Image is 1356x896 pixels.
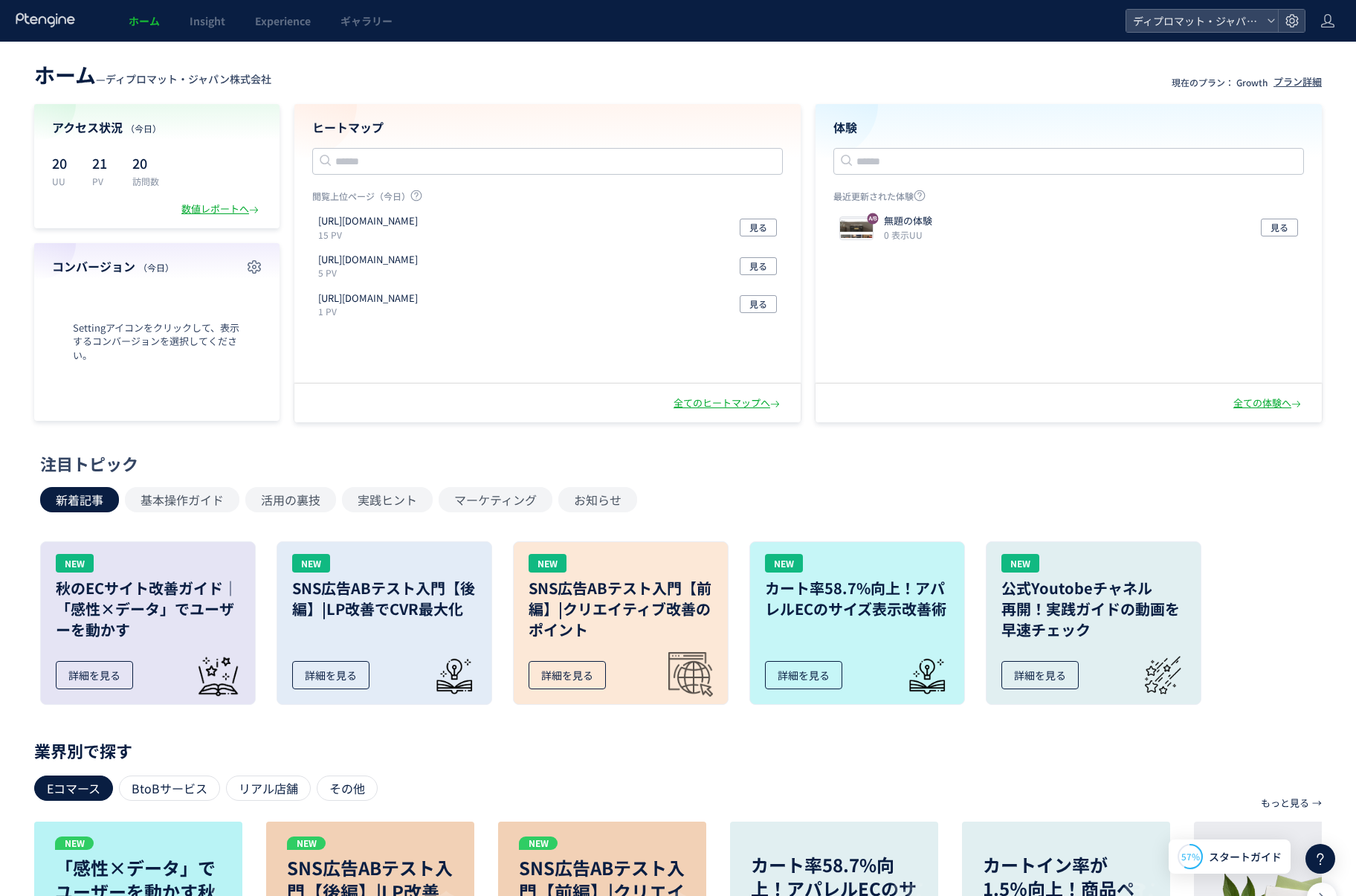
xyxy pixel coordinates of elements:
button: 見る [740,257,777,275]
div: 詳細を見る [529,661,606,689]
p: UU [52,175,74,187]
p: → [1312,790,1322,816]
div: リアル店舗 [226,776,311,801]
i: 0 表示UU [884,228,923,241]
p: https://diplomat-jpn-store.com/pages/lp-design-safe [318,253,418,267]
a: NEW秋のECサイト改善ガイド｜「感性×データ」でユーザーを動かす詳細を見る [40,541,256,705]
button: 新着記事 [40,487,119,512]
p: 5 PV [318,266,424,279]
span: ホーム [34,59,96,89]
a: NEWSNS広告ABテスト入門【後編】|LP改善でCVR最大化詳細を見る [277,541,492,705]
span: Experience [255,13,311,28]
h4: コンバージョン [52,258,262,275]
a: NEW公式Youtobeチャネル再開！実践ガイドの動画を早速チェック詳細を見る [986,541,1201,705]
button: マーケティング [439,487,552,512]
div: プラン詳細 [1273,75,1322,89]
p: 現在のプラン： Growth [1172,76,1268,88]
h3: 秋のECサイト改善ガイド｜「感性×データ」でユーザーを動かす [56,578,240,640]
p: https://diplomat-jpn-store.com/pages/lp-anti-theft-safe [318,214,418,228]
div: 注目トピック [40,452,1308,475]
button: お知らせ [558,487,637,512]
p: PV [92,175,114,187]
span: ホーム [129,13,160,28]
div: 数値レポートへ [181,202,262,216]
div: 詳細を見る [765,661,842,689]
p: 業界別で探す [34,746,1322,755]
button: 活用の裏技 [245,487,336,512]
h3: SNS広告ABテスト入門【前編】|クリエイティブ改善のポイント [529,578,713,640]
div: NEW [1001,554,1039,573]
div: 全ての体験へ [1233,396,1304,410]
a: NEWSNS広告ABテスト入門【前編】|クリエイティブ改善のポイント詳細を見る [513,541,729,705]
div: NEW [56,554,94,573]
div: NEW [765,554,803,573]
button: 見る [740,219,777,236]
span: 見る [1271,219,1288,236]
h3: カート率58.7%向上！アパレルECのサイズ表示改善術 [765,578,949,619]
p: 無題の体験 [884,214,932,228]
p: NEW [55,837,94,850]
a: NEWカート率58.7%向上！アパレルECのサイズ表示改善術詳細を見る [749,541,965,705]
h3: SNS広告ABテスト入門【後編】|LP改善でCVR最大化 [292,578,477,619]
p: NEW [519,837,558,850]
button: 基本操作ガイド [125,487,239,512]
p: 訪問数 [132,175,159,187]
span: ギャラリー [340,13,393,28]
span: 57% [1181,850,1200,863]
span: Insight [190,13,225,28]
span: （今日） [138,261,174,274]
button: 実践ヒント [342,487,433,512]
span: ディプロマット・ジャパン株式会社 [106,71,271,86]
span: 見る [749,219,767,236]
p: 最近更新された体験 [833,190,1304,208]
div: NEW [292,554,330,573]
p: もっと見る [1261,790,1309,816]
p: 20 [132,151,159,175]
p: 20 [52,151,74,175]
p: https://diplomat-jpn.com/lp/premiumlp01 [318,291,418,306]
p: 15 PV [318,228,424,241]
div: 詳細を見る [292,661,369,689]
div: 詳細を見る [56,661,133,689]
div: Eコマース [34,776,113,801]
button: 見る [1261,219,1298,236]
h4: 体験 [833,119,1304,136]
div: NEW [529,554,566,573]
p: NEW [287,837,326,850]
div: 全てのヒートマップへ [674,396,783,410]
span: Settingアイコンをクリックして、表示するコンバージョンを選択してください。 [52,321,262,363]
div: その他 [317,776,378,801]
span: 見る [749,295,767,313]
span: 見る [749,257,767,275]
div: 詳細を見る [1001,661,1079,689]
button: 見る [740,295,777,313]
span: （今日） [126,122,161,135]
span: スタートガイド [1209,849,1282,865]
div: BtoBサービス [119,776,220,801]
p: 閲覧上位ページ（今日） [312,190,783,208]
p: 21 [92,151,114,175]
img: e8e555ee7b77c0d13820ddee838a02611755580257300.jpeg [840,219,873,239]
p: 1 PV [318,305,424,318]
span: ディプロマット・ジャパン株式会社 [1129,10,1261,32]
h4: ヒートマップ [312,119,783,136]
h4: アクセス状況 [52,119,262,136]
h3: 公式Youtobeチャネル 再開！実践ガイドの動画を 早速チェック [1001,578,1186,640]
div: — [34,59,271,89]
